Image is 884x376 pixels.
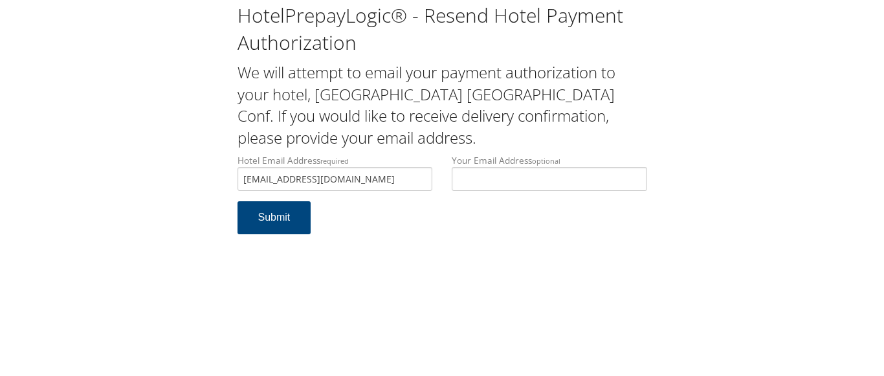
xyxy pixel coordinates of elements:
[238,167,433,191] input: Hotel Email Addressrequired
[320,156,349,166] small: required
[532,156,560,166] small: optional
[238,61,647,148] h2: We will attempt to email your payment authorization to your hotel, [GEOGRAPHIC_DATA] [GEOGRAPHIC_...
[452,154,647,191] label: Your Email Address
[238,2,647,56] h1: HotelPrepayLogic® - Resend Hotel Payment Authorization
[238,201,311,234] button: Submit
[238,154,433,191] label: Hotel Email Address
[452,167,647,191] input: Your Email Addressoptional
